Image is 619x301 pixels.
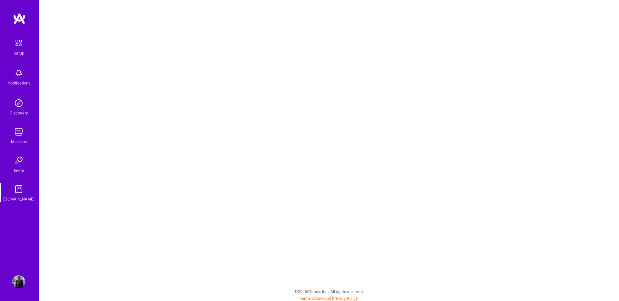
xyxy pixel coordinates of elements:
[332,296,358,301] a: Privacy Policy
[13,13,26,24] img: logo
[300,296,330,301] a: Terms of Service
[12,97,25,110] img: discovery
[14,167,24,174] div: Invite
[7,80,30,86] div: Notifications
[12,275,25,288] img: User Avatar
[12,67,25,80] img: bell
[12,125,25,138] img: teamwork
[12,36,25,50] img: setup
[39,283,619,299] div: © 2025 ATeams Inc., All rights reserved.
[300,296,358,301] span: |
[3,196,34,202] div: [DOMAIN_NAME]
[10,110,28,116] div: Discovery
[14,50,24,56] div: Setup
[11,275,27,288] a: User Avatar
[12,183,25,196] img: guide book
[12,154,25,167] img: Invite
[11,138,27,145] div: Missions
